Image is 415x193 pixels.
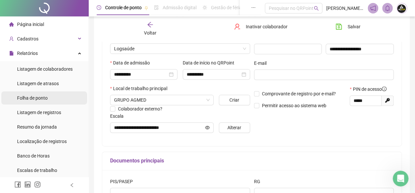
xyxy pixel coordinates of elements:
[246,23,288,30] span: Inativar colaborador
[370,5,376,11] span: notification
[17,153,50,158] span: Banco de Horas
[110,85,171,92] label: Local de trabalho principal
[211,5,244,10] span: Gestão de férias
[331,21,365,32] button: Salvar
[9,22,14,27] span: home
[24,181,31,188] span: linkedin
[262,91,336,96] span: Comprovante de registro por e-mail?
[17,81,59,86] span: Listagem de atrasos
[110,59,154,66] label: Data de admissão
[219,95,250,105] button: Criar
[17,66,73,72] span: Listagem de colaboradores
[262,103,326,108] span: Permitir acesso ao sistema web
[17,124,57,130] span: Resumo da jornada
[219,122,250,133] button: Alterar
[70,183,74,187] span: left
[147,21,153,28] span: arrow-left
[105,5,142,10] span: Controle de ponto
[154,5,159,10] span: file-done
[14,181,21,188] span: facebook
[110,112,128,120] label: Escala
[144,6,148,10] span: pushpin
[314,6,319,11] span: search
[17,51,38,56] span: Relatórios
[229,96,239,104] span: Criar
[227,124,241,131] span: Alterar
[254,60,271,67] label: E-mail
[335,23,342,30] span: save
[393,171,408,186] iframe: Intercom live chat
[384,5,390,11] span: bell
[251,5,256,10] span: ellipsis
[17,22,44,27] span: Página inicial
[397,3,407,13] img: 60144
[229,21,292,32] button: Inativar colaborador
[97,5,101,10] span: clock-circle
[114,44,246,54] span: LOGSAÚDE COMERCIO DE COMPLEMENTOS E SUPLEMENTOS ALIMENTÍCIOS LTDA.
[118,106,162,111] span: Colaborador externo?
[114,95,210,105] span: RUA ANA BILHAR,987 - SALA 108
[9,51,14,56] span: file
[9,36,14,41] span: user-add
[234,23,241,30] span: user-delete
[17,139,67,144] span: Localização de registros
[183,59,239,66] label: Data de início no QRPoint
[17,110,61,115] span: Listagem de registros
[347,23,360,30] span: Salvar
[202,5,207,10] span: sun
[110,178,137,185] label: PIS/PASEP
[205,125,210,130] span: eye
[17,168,57,173] span: Escalas de trabalho
[144,30,156,36] span: Voltar
[254,178,265,185] label: RG
[17,36,38,41] span: Cadastros
[382,86,386,91] span: info-circle
[163,5,196,10] span: Admissão digital
[34,181,41,188] span: instagram
[110,157,394,165] h5: Documentos principais
[326,5,364,12] span: [PERSON_NAME] - GRUPO AGMED
[17,95,48,101] span: Folha de ponto
[353,85,386,93] span: PIN de acesso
